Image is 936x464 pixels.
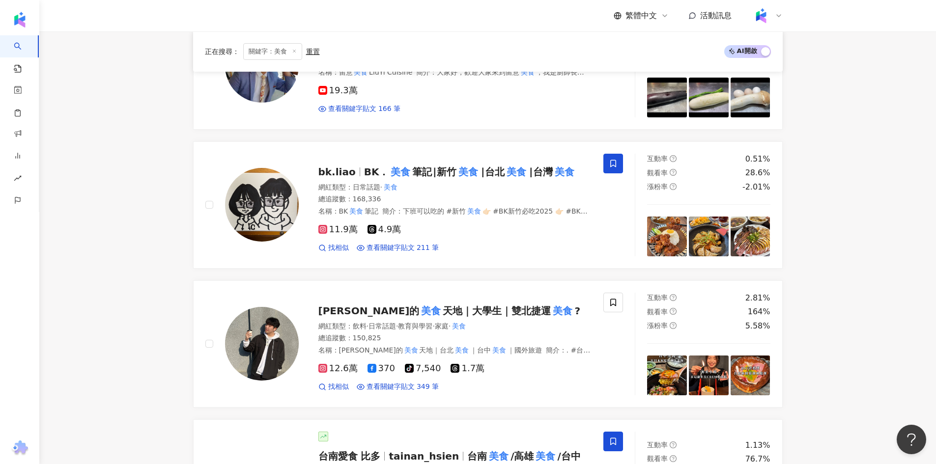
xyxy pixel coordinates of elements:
[731,217,770,256] img: post-image
[10,440,29,456] img: chrome extension
[357,243,439,253] a: 查看關鍵字貼文 211 筆
[380,183,382,191] span: ·
[225,307,299,381] img: KOL Avatar
[470,346,491,354] span: ｜台中
[318,207,588,225] span: 👉🏻 #BK新竹必吃2025 👉🏻 #BK拉麵精選2025
[367,243,439,253] span: 查看關鍵字貼文 211 筆
[419,303,443,319] mark: 美食
[511,450,534,462] span: /高雄
[625,10,657,21] span: 繁體中文
[480,166,505,178] span: ∣台北
[491,345,508,355] mark: 美食
[467,450,487,462] span: 台南
[443,305,551,317] span: 天地｜大學生｜雙北捷運
[689,355,729,395] img: post-image
[403,207,466,215] span: 下班可以吃的 #新竹
[748,306,770,317] div: 164%
[567,346,591,354] span: . #台北
[396,322,398,330] span: ·
[318,85,358,96] span: 19.3萬
[12,12,28,27] img: logo icon
[647,355,687,395] img: post-image
[670,455,677,462] span: question-circle
[647,183,668,191] span: 漲粉率
[318,382,349,392] a: 找相似
[318,450,381,462] span: 台南愛食 比多
[670,169,677,176] span: question-circle
[389,164,412,180] mark: 美食
[318,166,356,178] span: bk.liao
[752,6,770,25] img: Kolr%20app%20icon%20%281%29.png
[318,194,592,204] div: 總追蹤數 ： 168,336
[419,346,454,354] span: 天地｜台北
[508,346,542,354] span: ｜國外旅遊
[318,224,358,235] span: 11.9萬
[367,382,439,392] span: 查看關鍵字貼文 349 筆
[647,217,687,256] img: post-image
[528,166,553,178] span: ∣台灣
[435,322,449,330] span: 家庭
[534,448,557,464] mark: 美食
[353,67,369,78] mark: 美食
[405,363,441,374] span: 7,540
[339,207,348,215] span: BK
[449,322,451,330] span: ·
[557,450,580,462] span: /台中
[745,293,770,303] div: 2.81%
[670,155,677,162] span: question-circle
[306,48,320,55] div: 重置
[742,182,770,192] div: -2.01%
[368,363,395,374] span: 370
[647,455,668,463] span: 觀看率
[318,183,592,192] div: 網紅類型 ：
[364,166,389,178] span: BK．
[369,322,396,330] span: 日常話題
[670,294,677,301] span: question-circle
[670,308,677,315] span: question-circle
[647,308,668,316] span: 觀看率
[368,224,401,235] span: 4.9萬
[647,294,668,301] span: 互動率
[731,78,770,117] img: post-image
[689,217,729,256] img: post-image
[14,35,33,74] a: search
[328,382,349,392] span: 找相似
[647,78,687,117] img: post-image
[574,305,580,317] span: ?
[531,77,548,87] mark: 美食
[382,182,399,192] mark: 美食
[403,345,420,355] mark: 美食
[456,164,480,180] mark: 美食
[745,154,770,164] div: 0.51%
[466,206,482,217] mark: 美食
[390,355,407,365] mark: 美食
[357,382,439,392] a: 查看關鍵字貼文 349 筆
[318,68,413,76] span: 名稱 ：
[318,243,349,253] a: 找相似
[318,333,592,343] div: 總追蹤數 ： 150,825
[451,363,484,374] span: 1.7萬
[700,11,732,20] span: 活動訊息
[432,322,434,330] span: ·
[353,183,380,191] span: 日常話題
[553,164,576,180] mark: 美食
[389,450,459,462] span: tainan_hsien
[205,48,239,55] span: 正在搜尋 ：
[451,321,467,331] mark: 美食
[745,321,770,331] div: 5.58%
[353,322,367,330] span: 飲料
[398,322,432,330] span: 教育與學習
[551,303,574,319] mark: 美食
[318,207,378,215] span: 名稱 ：
[505,164,528,180] mark: 美食
[412,166,456,178] span: 筆記∣新竹
[365,207,378,215] span: 筆記
[193,141,783,269] a: KOL Avatarbk.liaoBK．美食筆記∣新竹美食∣台北美食∣台灣美食網紅類型：日常話題·美食總追蹤數：168,336名稱：BK美食筆記簡介：下班可以吃的 #新竹美食👉🏻 #BK新竹必吃...
[243,43,302,60] span: 關鍵字：美食
[519,67,536,78] mark: 美食
[670,183,677,190] span: question-circle
[225,168,299,242] img: KOL Avatar
[487,448,511,464] mark: 美食
[454,345,470,355] mark: 美食
[318,363,358,374] span: 12.6萬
